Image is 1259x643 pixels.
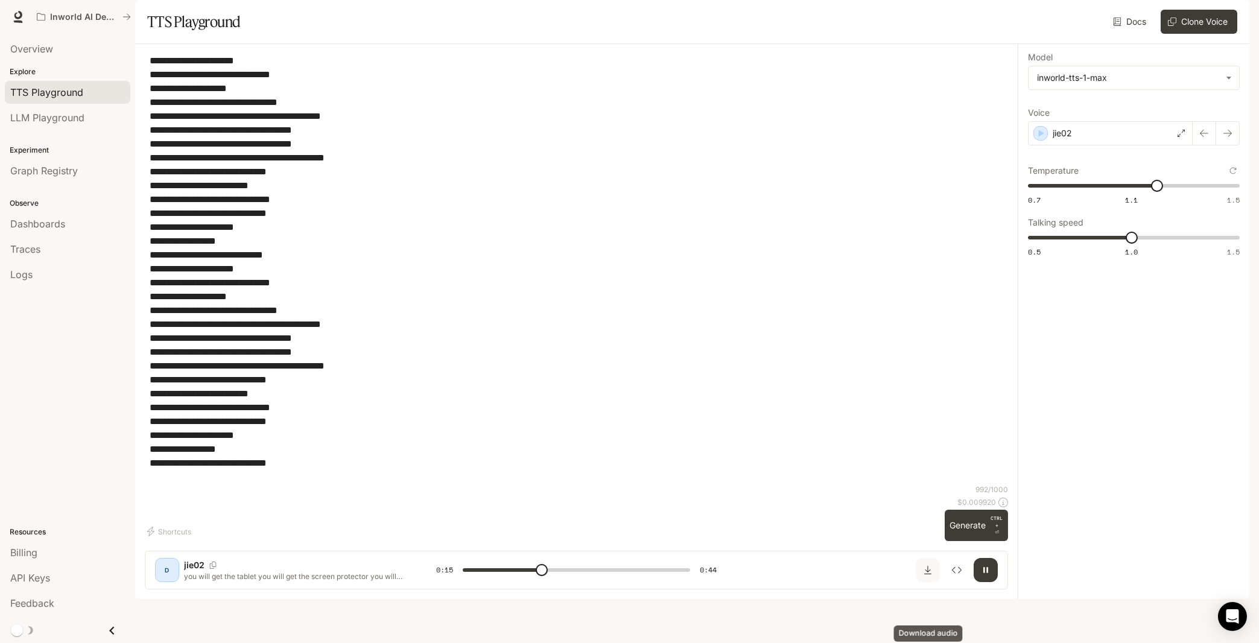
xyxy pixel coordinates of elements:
[1028,218,1083,227] p: Talking speed
[1125,247,1138,257] span: 1.0
[894,626,963,642] div: Download audio
[147,10,241,34] h1: TTS Playground
[1028,166,1079,175] p: Temperature
[991,515,1003,529] p: CTRL +
[1037,72,1220,84] div: inworld-tts-1-max
[945,510,1008,541] button: GenerateCTRL +⏎
[945,558,969,582] button: Inspect
[975,484,1008,495] p: 992 / 1000
[1227,247,1240,257] span: 1.5
[991,515,1003,536] p: ⏎
[1053,127,1072,139] p: jie02
[1161,10,1237,34] button: Clone Voice
[1028,53,1053,62] p: Model
[436,564,453,576] span: 0:15
[957,497,996,507] p: $ 0.009920
[1028,247,1041,257] span: 0.5
[145,522,196,541] button: Shortcuts
[1125,195,1138,205] span: 1.1
[916,558,940,582] button: Download audio
[1218,602,1247,631] div: Open Intercom Messenger
[31,5,136,29] button: All workspaces
[1028,109,1050,117] p: Voice
[157,560,177,580] div: D
[184,559,205,571] p: jie02
[1227,195,1240,205] span: 1.5
[1111,10,1151,34] a: Docs
[700,564,717,576] span: 0:44
[184,571,407,581] p: you will get the tablet you will get the screen protector you will get the case you will get the ...
[1226,164,1240,177] button: Reset to default
[205,562,221,569] button: Copy Voice ID
[1028,195,1041,205] span: 0.7
[50,12,118,22] p: Inworld AI Demos
[1029,66,1239,89] div: inworld-tts-1-max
